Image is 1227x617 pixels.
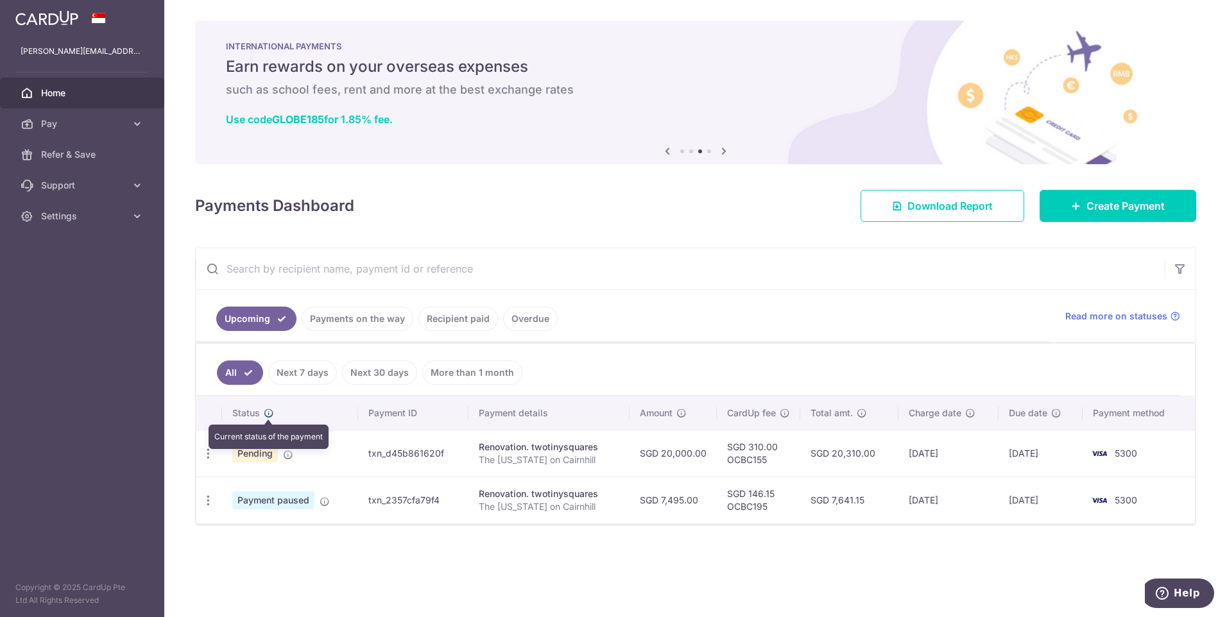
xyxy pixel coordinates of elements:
[226,82,1165,97] h6: such as school fees, rent and more at the best exchange rates
[268,360,337,385] a: Next 7 days
[800,477,898,523] td: SGD 7,641.15
[1086,493,1112,508] img: Bank Card
[479,500,619,513] p: The [US_STATE] on Cairnhill
[800,430,898,477] td: SGD 20,310.00
[479,441,619,453] div: Renovation. twotinysquares
[41,179,126,192] span: Support
[260,408,274,418] a: Current status of the payment
[41,148,126,161] span: Refer & Save
[226,113,393,126] a: Use codeGLOBE185for 1.85% fee.
[503,307,558,331] a: Overdue
[196,248,1165,289] input: Search by recipient name, payment id or reference
[811,407,853,419] span: Total amt.
[21,45,144,58] p: [PERSON_NAME][EMAIL_ADDRESS][DOMAIN_NAME]
[1115,448,1137,459] span: 5300
[861,190,1024,222] a: Download Report
[358,477,468,523] td: txn_2357cfa79f4
[226,56,1165,77] h5: Earn rewards on your overseas expenses
[358,396,468,430] th: Payment ID
[272,113,324,126] b: GLOBE185
[727,407,776,419] span: CardUp fee
[41,87,126,99] span: Home
[1145,579,1214,611] iframe: Opens a widget where you can find more information
[217,360,263,385] a: All
[418,307,498,331] a: Recipient paid
[909,407,961,419] span: Charge date
[999,477,1083,523] td: [DATE]
[302,307,413,331] a: Payments on the way
[232,491,314,509] span: Payment paused
[216,307,296,331] a: Upcoming
[195,21,1196,164] img: International Payment Banner
[898,430,999,477] td: [DATE]
[41,117,126,130] span: Pay
[1115,494,1137,505] span: 5300
[15,10,78,26] img: CardUp
[1040,190,1196,222] a: Create Payment
[468,396,630,430] th: Payment details
[479,453,619,466] p: The [US_STATE] on Cairnhill
[630,477,717,523] td: SGD 7,495.00
[342,360,417,385] a: Next 30 days
[717,477,800,523] td: SGD 146.15 OCBC195
[1009,407,1047,419] span: Due date
[907,198,993,214] span: Download Report
[41,210,126,223] span: Settings
[226,41,1165,51] p: INTERNATIONAL PAYMENTS
[898,477,999,523] td: [DATE]
[232,407,260,419] span: Status
[195,194,354,217] h4: Payments Dashboard
[1086,446,1112,461] img: Bank Card
[479,487,619,500] div: Renovation. twotinysquares
[640,407,673,419] span: Amount
[1086,198,1165,214] span: Create Payment
[1065,310,1180,323] a: Read more on statuses
[422,360,522,385] a: More than 1 month
[1083,396,1195,430] th: Payment method
[209,425,329,449] div: Current status of the payment
[999,430,1083,477] td: [DATE]
[717,430,800,477] td: SGD 310.00 OCBC155
[1065,310,1167,323] span: Read more on statuses
[630,430,717,477] td: SGD 20,000.00
[358,430,468,477] td: txn_d45b861620f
